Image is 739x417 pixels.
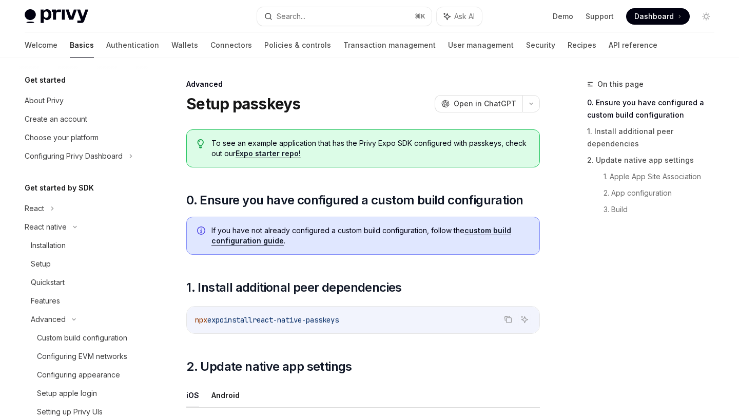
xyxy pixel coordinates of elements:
div: Features [31,295,60,307]
div: Custom build configuration [37,332,127,344]
a: Dashboard [626,8,690,25]
svg: Tip [197,139,204,148]
span: ⌘ K [415,12,425,21]
a: 2. App configuration [604,185,723,201]
span: On this page [597,78,644,90]
button: Search...⌘K [257,7,431,26]
a: 0. Ensure you have configured a custom build configuration [587,94,723,123]
div: Choose your platform [25,131,99,144]
span: To see an example application that has the Privy Expo SDK configured with passkeys, check out our [211,138,529,159]
div: Configuring Privy Dashboard [25,150,123,162]
div: Search... [277,10,305,23]
a: Features [16,292,148,310]
a: Create an account [16,110,148,128]
a: 3. Build [604,201,723,218]
a: Welcome [25,33,57,58]
a: User management [448,33,514,58]
span: Ask AI [454,11,475,22]
a: Setup [16,255,148,273]
a: Setup apple login [16,384,148,403]
button: Copy the contents from the code block [501,313,515,326]
button: Ask AI [518,313,531,326]
span: 0. Ensure you have configured a custom build configuration [186,192,523,208]
svg: Info [197,226,207,237]
div: Advanced [186,79,540,89]
div: Advanced [31,313,66,326]
span: install [224,315,252,325]
div: Installation [31,239,66,252]
div: React native [25,221,67,233]
a: Quickstart [16,273,148,292]
a: API reference [609,33,657,58]
div: Quickstart [31,276,65,289]
a: Policies & controls [264,33,331,58]
a: Basics [70,33,94,58]
span: expo [207,315,224,325]
div: Configuring appearance [37,369,120,381]
span: 1. Install additional peer dependencies [186,279,402,296]
a: Security [526,33,555,58]
div: Setup [31,258,51,270]
h5: Get started [25,74,66,86]
a: Installation [16,236,148,255]
span: Open in ChatGPT [454,99,516,109]
a: 1. Apple App Site Association [604,168,723,185]
h1: Setup passkeys [186,94,301,113]
span: npx [195,315,207,325]
span: react-native-passkeys [252,315,339,325]
a: Support [586,11,614,22]
a: Transaction management [343,33,436,58]
span: 2. Update native app settings [186,358,352,375]
button: iOS [186,383,199,407]
a: Recipes [568,33,596,58]
a: Connectors [210,33,252,58]
a: Demo [553,11,573,22]
img: light logo [25,9,88,24]
span: Dashboard [634,11,674,22]
a: Expo starter repo! [236,149,301,158]
a: About Privy [16,91,148,110]
a: Configuring appearance [16,366,148,384]
button: Open in ChatGPT [435,95,522,112]
div: Create an account [25,113,87,125]
div: About Privy [25,94,64,107]
a: 2. Update native app settings [587,152,723,168]
div: Setup apple login [37,387,97,400]
button: Toggle dark mode [698,8,714,25]
a: Wallets [171,33,198,58]
a: Choose your platform [16,128,148,147]
a: Authentication [106,33,159,58]
a: Configuring EVM networks [16,347,148,366]
button: Ask AI [437,7,482,26]
span: If you have not already configured a custom build configuration, follow the . [211,225,529,246]
a: Custom build configuration [16,329,148,347]
div: Configuring EVM networks [37,350,127,363]
div: React [25,202,44,215]
button: Android [211,383,240,407]
a: 1. Install additional peer dependencies [587,123,723,152]
h5: Get started by SDK [25,182,94,194]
